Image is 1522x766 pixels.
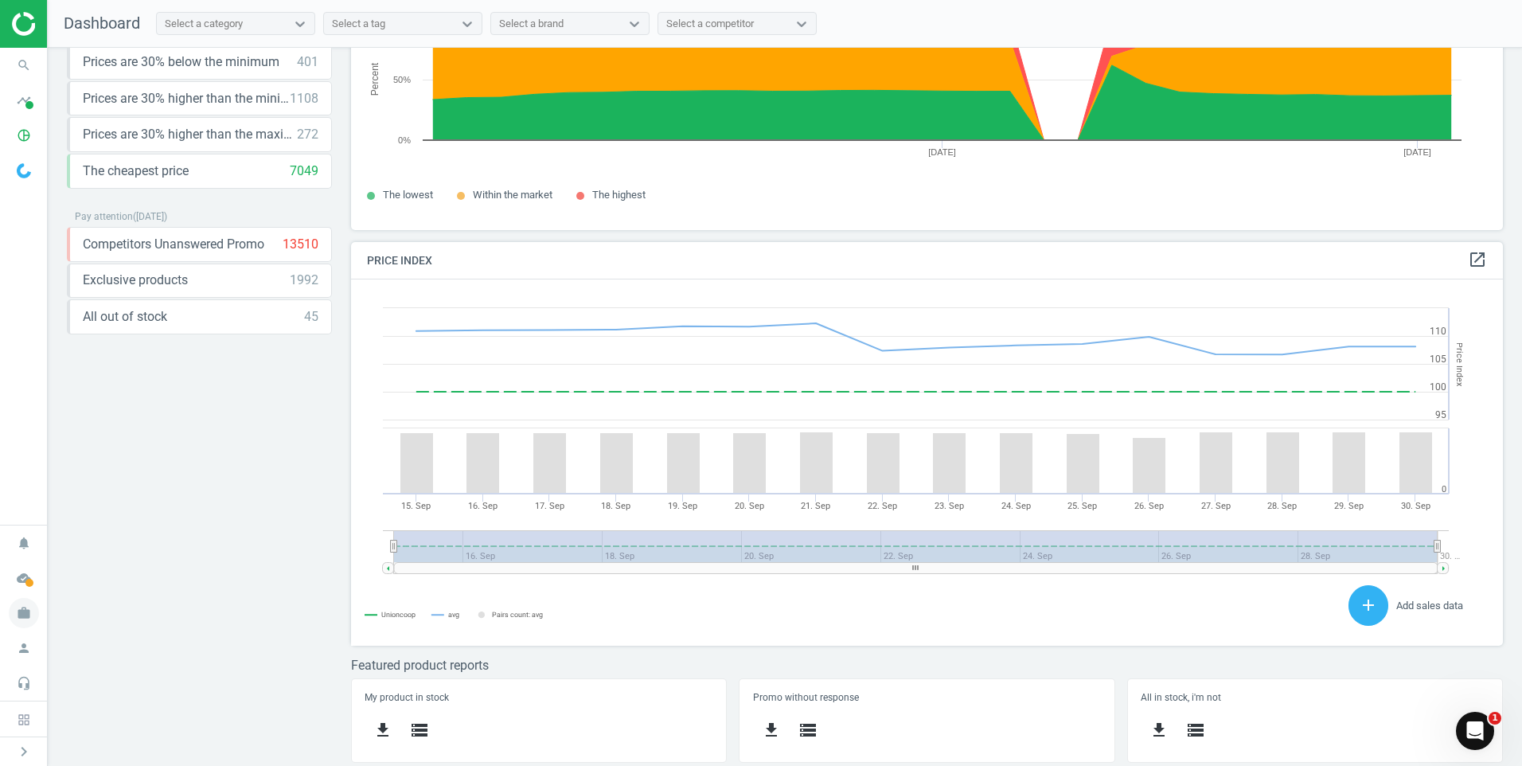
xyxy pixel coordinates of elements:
div: Select a competitor [666,17,754,31]
div: 1108 [290,90,318,107]
text: 0 [1442,484,1446,494]
tspan: 22. Sep [868,501,897,511]
span: ( [DATE] ) [133,211,167,222]
tspan: 26. Sep [1134,501,1164,511]
h5: My product in stock [365,692,713,703]
tspan: Unioncoop [381,612,416,619]
div: 7049 [290,162,318,180]
img: ajHJNr6hYgQAAAAASUVORK5CYII= [12,12,125,36]
i: notifications [9,528,39,558]
tspan: 30. Sep [1401,501,1430,511]
div: 1992 [290,272,318,289]
button: storage [1177,712,1214,749]
img: wGWNvw8QSZomAAAAABJRU5ErkJggg== [17,163,31,178]
button: add [1348,585,1388,626]
h4: Price Index [351,242,1503,279]
i: get_app [1149,721,1169,740]
text: 110 [1430,326,1446,337]
span: Add sales data [1396,600,1463,612]
tspan: 15. Sep [401,501,431,511]
iframe: Intercom live chat [1456,712,1494,750]
div: Select a tag [332,17,385,31]
button: get_app [1141,712,1177,749]
i: get_app [373,721,392,740]
span: The lowest [383,189,433,201]
i: chevron_right [14,742,33,761]
button: get_app [365,712,401,749]
button: storage [401,712,438,749]
div: 401 [297,53,318,71]
tspan: 27. Sep [1201,501,1231,511]
text: 50% [393,75,411,84]
div: Select a brand [499,17,564,31]
i: timeline [9,85,39,115]
tspan: Price Index [1454,342,1465,386]
button: chevron_right [4,741,44,762]
tspan: 19. Sep [668,501,697,511]
tspan: 24. Sep [1001,501,1031,511]
div: 45 [304,308,318,326]
tspan: 20. Sep [735,501,764,511]
i: pie_chart_outlined [9,120,39,150]
tspan: [DATE] [928,147,956,157]
i: cloud_done [9,563,39,593]
i: person [9,633,39,663]
text: 95 [1435,409,1446,420]
text: 0% [398,135,411,145]
span: Prices are 30% below the minimum [83,53,279,71]
h5: Promo without response [753,692,1102,703]
a: open_in_new [1468,250,1487,271]
tspan: 29. Sep [1334,501,1364,511]
tspan: 18. Sep [601,501,630,511]
button: get_app [753,712,790,749]
tspan: avg [448,611,459,619]
div: Select a category [165,17,243,31]
span: Within the market [473,189,552,201]
span: Prices are 30% higher than the minimum [83,90,290,107]
span: All out of stock [83,308,167,326]
span: The highest [592,189,646,201]
i: get_app [762,721,781,740]
span: Dashboard [64,14,140,33]
span: Pay attention [75,211,133,222]
div: 13510 [283,236,318,253]
tspan: 16. Sep [468,501,498,511]
i: storage [798,721,818,740]
tspan: 21. Sep [801,501,830,511]
span: The cheapest price [83,162,189,180]
h5: All in stock, i'm not [1141,692,1489,703]
tspan: 23. Sep [935,501,964,511]
tspan: Pairs count: avg [492,611,543,619]
span: Exclusive products [83,272,188,289]
i: search [9,50,39,80]
tspan: Percent [369,62,380,96]
tspan: 25. Sep [1067,501,1097,511]
text: 100 [1430,381,1446,393]
span: Competitors Unanswered Promo [83,236,264,253]
i: storage [1186,721,1205,740]
i: headset_mic [9,668,39,698]
tspan: 30. … [1440,551,1460,561]
span: Prices are 30% higher than the maximal [83,126,297,143]
button: storage [790,712,826,749]
i: work [9,598,39,628]
i: open_in_new [1468,250,1487,269]
i: storage [410,721,429,740]
div: 272 [297,126,318,143]
text: 105 [1430,354,1446,365]
tspan: 28. Sep [1267,501,1297,511]
tspan: 17. Sep [535,501,564,511]
span: 1 [1489,712,1501,725]
h3: Featured product reports [351,658,1503,673]
i: add [1359,596,1378,615]
tspan: [DATE] [1403,147,1431,157]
